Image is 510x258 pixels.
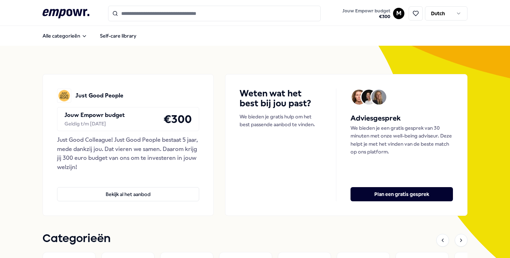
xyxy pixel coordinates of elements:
[65,111,125,120] p: Jouw Empowr budget
[240,89,322,108] h4: Weten wat het best bij jou past?
[352,90,366,105] img: Avatar
[37,29,142,43] nav: Main
[43,230,111,248] h1: Categorieën
[342,8,390,14] span: Jouw Empowr budget
[108,6,321,21] input: Search for products, categories or subcategories
[57,89,71,103] img: Just Good People
[57,187,199,201] button: Bekijk al het aanbod
[340,6,393,21] a: Jouw Empowr budget€300
[393,8,404,19] button: M
[57,135,199,172] div: Just Good Colleague! Just Good People bestaat 5 jaar, mede dankzij jou. Dat vieren we samen. Daar...
[75,91,123,100] p: Just Good People
[351,124,453,156] p: We bieden je een gratis gesprek van 30 minuten met onze well-being adviseur. Deze helpt je met he...
[57,176,199,201] a: Bekijk al het aanbod
[163,110,192,128] h4: € 300
[362,90,376,105] img: Avatar
[371,90,386,105] img: Avatar
[94,29,142,43] a: Self-care library
[37,29,93,43] button: Alle categorieën
[342,14,390,19] span: € 300
[65,120,125,128] div: Geldig t/m [DATE]
[341,7,392,21] button: Jouw Empowr budget€300
[240,113,322,129] p: We bieden je gratis hulp om het best passende aanbod te vinden.
[351,113,453,124] h5: Adviesgesprek
[351,187,453,201] button: Plan een gratis gesprek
